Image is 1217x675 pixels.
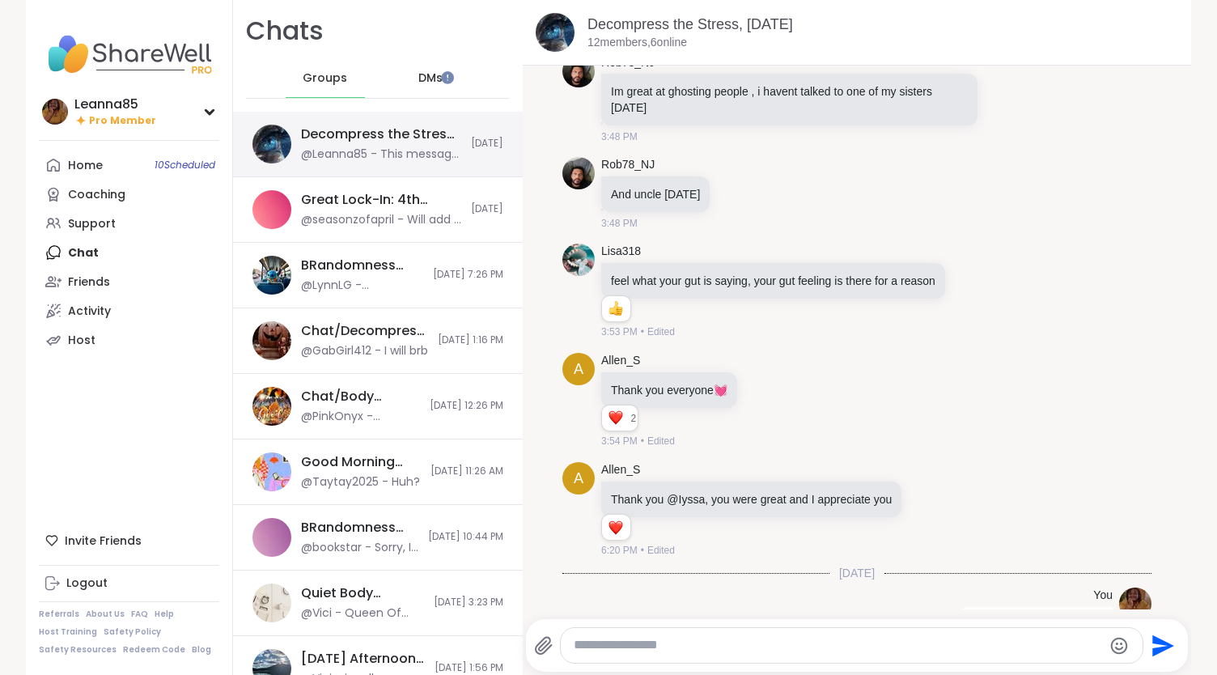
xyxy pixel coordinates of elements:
[647,434,675,448] span: Edited
[562,55,595,87] img: https://sharewell-space-live.sfo3.digitaloceanspaces.com/user-generated/cfc70b27-6d26-4702-bc99-9...
[601,129,638,144] span: 3:48 PM
[611,273,935,289] p: feel what your gut is saying, your gut feeling is there for a reason
[301,343,428,359] div: @GabGirl412 - I will brb
[587,35,687,51] p: 12 members, 6 online
[301,540,418,556] div: @bookstar - Sorry, I just noticed this. What's up?
[123,644,185,656] a: Redeem Code
[441,71,454,84] iframe: Spotlight
[471,202,503,216] span: [DATE]
[601,157,655,173] a: Rob78_NJ
[601,244,641,260] a: Lisa318
[607,303,624,316] button: Reactions: like
[602,296,630,322] div: Reaction list
[611,186,700,202] p: And uncle [DATE]
[301,519,418,537] div: BRandomness Ohana Open Forum, [DATE]
[74,96,156,113] div: Leanna85
[1119,588,1151,620] img: https://sharewell-space-live.sfo3.digitaloceanspaces.com/user-generated/bba13f65-6aa6-4647-8b32-d...
[39,325,219,354] a: Host
[1109,636,1129,656] button: Emoji picker
[104,626,161,638] a: Safety Policy
[418,70,443,87] span: DMs
[601,216,638,231] span: 3:48 PM
[641,543,644,558] span: •
[611,382,727,398] p: Thank you everyone
[536,13,575,52] img: Decompress the Stress, Oct 08
[68,216,116,232] div: Support
[252,387,291,426] img: Chat/Body Double/Decompress Pt. 1, Oct 08
[1143,627,1180,664] button: Send
[301,212,461,228] div: @seasonzofapril - Will add a score card and tier reward
[39,609,79,620] a: Referrals
[301,474,420,490] div: @Taytay2025 - Huh?
[301,650,425,668] div: [DATE] Afternoon 2 Body Doublers and Chillers!, [DATE]
[39,26,219,83] img: ShareWell Nav Logo
[192,644,211,656] a: Blog
[301,409,420,425] div: @PinkOnyx - [MEDICAL_DATA] lol
[301,605,424,622] div: @Vici - Queen Of The Night i am going to grab lunch
[587,16,793,32] a: Decompress the Stress, [DATE]
[301,125,461,143] div: Decompress the Stress, [DATE]
[68,304,111,320] div: Activity
[66,575,108,592] div: Logout
[155,159,215,172] span: 10 Scheduled
[574,359,583,380] span: A
[252,584,291,622] img: Quiet Body Doubling For Productivity - Tuesday, Oct 07
[611,491,892,507] p: Thank you @Iyssa, you were great and I appreciate you
[1093,588,1113,604] h4: You
[611,83,968,116] p: Im great at ghosting people , i havent talked to one of my sisters [DATE]
[438,333,503,347] span: [DATE] 1:16 PM
[574,637,1102,654] textarea: Type your message
[301,388,420,405] div: Chat/Body Double/Decompress Pt. 1, [DATE]
[647,543,675,558] span: Edited
[39,267,219,296] a: Friends
[39,644,117,656] a: Safety Resources
[301,146,461,163] div: @Leanna85 - This message was deleted.
[39,626,97,638] a: Host Training
[301,191,461,209] div: Great Lock-In: 4th Quarter Accountability Partner, [DATE]
[39,209,219,238] a: Support
[42,99,68,125] img: Leanna85
[39,180,219,209] a: Coaching
[574,468,583,490] span: A
[471,137,503,151] span: [DATE]
[301,584,424,602] div: Quiet Body Doubling For Productivity - [DATE]
[434,596,503,609] span: [DATE] 3:23 PM
[89,114,156,128] span: Pro Member
[435,661,503,675] span: [DATE] 1:56 PM
[601,434,638,448] span: 3:54 PM
[86,609,125,620] a: About Us
[155,609,174,620] a: Help
[39,569,219,598] a: Logout
[39,151,219,180] a: Home10Scheduled
[562,157,595,189] img: https://sharewell-space-live.sfo3.digitaloceanspaces.com/user-generated/cfc70b27-6d26-4702-bc99-9...
[714,384,727,397] span: 💓
[301,278,423,294] div: @LynnLG - @[PERSON_NAME] I'm sorry I missed your share. Sending good vibes your way.
[430,465,503,478] span: [DATE] 11:26 AM
[252,518,291,557] img: BRandomness Ohana Open Forum, Oct 07
[301,453,421,471] div: Good Morning Body Doubling For Productivity, [DATE]
[252,452,291,491] img: Good Morning Body Doubling For Productivity, Oct 07
[301,322,428,340] div: Chat/Decompress/Body Double Pt. 2, [DATE]
[601,353,640,369] a: Allen_S
[562,244,595,276] img: https://sharewell-space-live.sfo3.digitaloceanspaces.com/user-generated/94f9971b-ca6f-4186-bcd3-a...
[602,515,630,541] div: Reaction list
[433,268,503,282] span: [DATE] 7:26 PM
[252,125,291,163] img: Decompress the Stress, Oct 08
[601,543,638,558] span: 6:20 PM
[601,462,640,478] a: Allen_S
[68,187,125,203] div: Coaching
[252,321,291,360] img: Chat/Decompress/Body Double Pt. 2, Oct 08
[68,274,110,291] div: Friends
[39,296,219,325] a: Activity
[303,70,347,87] span: Groups
[39,526,219,555] div: Invite Friends
[601,325,638,339] span: 3:53 PM
[630,411,638,426] span: 2
[131,609,148,620] a: FAQ
[607,521,624,534] button: Reactions: love
[246,13,324,49] h1: Chats
[430,399,503,413] span: [DATE] 12:26 PM
[829,565,884,581] span: [DATE]
[301,257,423,274] div: BRandomness Ohana Open Forum, [DATE]
[607,412,624,425] button: Reactions: love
